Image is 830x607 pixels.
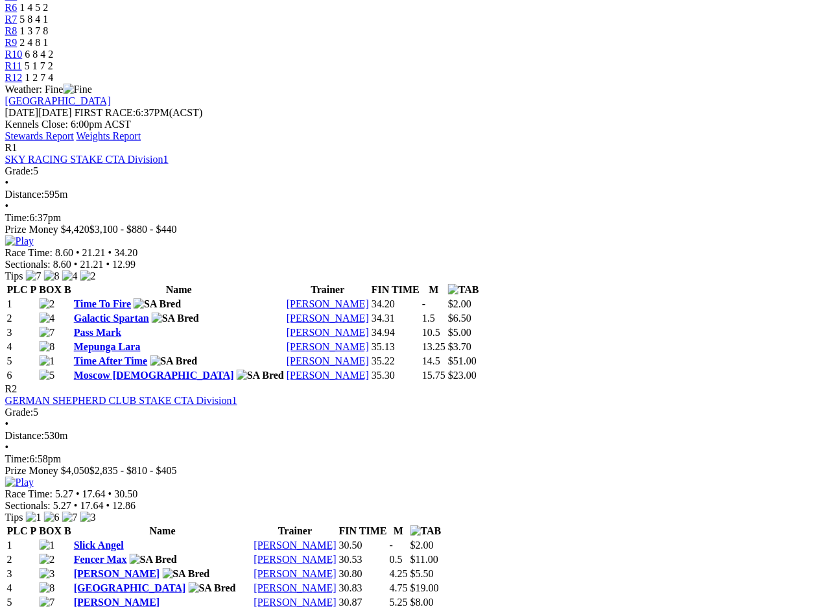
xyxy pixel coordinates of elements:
[287,370,369,381] a: [PERSON_NAME]
[5,270,23,281] span: Tips
[62,512,78,523] img: 7
[53,259,71,270] span: 8.60
[371,369,420,382] td: 35.30
[5,2,18,13] a: R6
[40,568,55,580] img: 3
[25,72,54,83] span: 1 2 7 4
[5,37,18,48] span: R9
[287,298,369,309] a: [PERSON_NAME]
[80,270,96,282] img: 2
[20,37,49,48] span: 2 4 8 1
[287,341,369,352] a: [PERSON_NAME]
[112,500,136,511] span: 12.86
[371,355,420,368] td: 35.22
[40,582,55,594] img: 8
[82,247,106,258] span: 21.21
[5,25,18,36] span: R8
[7,525,28,536] span: PLC
[390,582,408,593] text: 4.75
[112,259,136,270] span: 12.99
[287,355,369,366] a: [PERSON_NAME]
[422,370,445,381] text: 15.75
[5,177,9,188] span: •
[390,568,408,579] text: 4.25
[5,165,34,176] span: Grade:
[448,355,477,366] span: $51.00
[134,298,181,310] img: SA Bred
[40,540,55,551] img: 1
[74,259,78,270] span: •
[25,49,54,60] span: 6 8 4 2
[5,259,51,270] span: Sectionals:
[74,341,141,352] a: Mepunga Lara
[44,512,60,523] img: 6
[5,500,51,511] span: Sectionals:
[6,553,38,566] td: 2
[254,568,337,579] a: [PERSON_NAME]
[62,270,78,282] img: 4
[6,567,38,580] td: 3
[189,582,236,594] img: SA Bred
[6,326,38,339] td: 3
[422,341,445,352] text: 13.25
[5,407,34,418] span: Grade:
[389,525,409,538] th: M
[5,453,30,464] span: Time:
[5,407,825,418] div: 5
[74,370,234,381] a: Moscow [DEMOGRAPHIC_DATA]
[40,284,62,295] span: BOX
[64,525,71,536] span: B
[5,442,9,453] span: •
[448,370,477,381] span: $23.00
[6,298,38,311] td: 1
[76,247,80,258] span: •
[5,49,23,60] span: R10
[448,341,471,352] span: $3.70
[338,567,388,580] td: 30.80
[422,298,425,309] text: -
[73,525,252,538] th: Name
[410,568,434,579] span: $5.50
[6,312,38,325] td: 2
[286,283,370,296] th: Trainer
[448,327,471,338] span: $5.00
[53,500,71,511] span: 5.27
[5,224,825,235] div: Prize Money $4,420
[40,554,55,565] img: 2
[74,327,121,338] a: Pass Mark
[80,512,96,523] img: 3
[371,283,420,296] th: FIN TIME
[5,247,53,258] span: Race Time:
[5,395,237,406] a: GERMAN SHEPHERD CLUB STAKE CTA Division1
[410,554,438,565] span: $11.00
[422,355,440,366] text: 14.5
[26,512,41,523] img: 1
[421,283,446,296] th: M
[89,224,177,235] span: $3,100 - $880 - $440
[6,355,38,368] td: 5
[390,540,393,551] text: -
[5,107,72,118] span: [DATE]
[5,512,23,523] span: Tips
[5,200,9,211] span: •
[44,270,60,282] img: 8
[74,540,124,551] a: Slick Angel
[76,488,80,499] span: •
[5,235,34,247] img: Play
[64,284,71,295] span: B
[5,430,44,441] span: Distance:
[30,525,37,536] span: P
[5,430,825,442] div: 530m
[80,259,104,270] span: 21.21
[163,568,210,580] img: SA Bred
[106,500,110,511] span: •
[371,298,420,311] td: 34.20
[5,14,18,25] span: R7
[74,298,131,309] a: Time To Fire
[5,60,22,71] a: R11
[5,72,23,83] span: R12
[80,500,104,511] span: 17.64
[237,370,284,381] img: SA Bred
[115,488,138,499] span: 30.50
